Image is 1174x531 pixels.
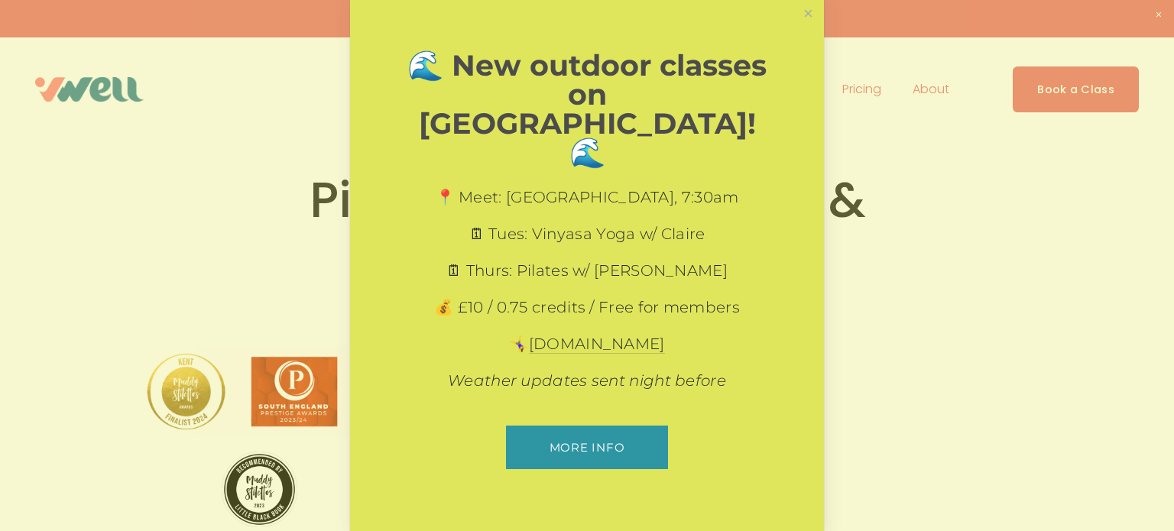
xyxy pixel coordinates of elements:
a: More info [506,426,667,469]
p: 📍 Meet: [GEOGRAPHIC_DATA], 7:30am [404,186,770,208]
p: 🗓 Thurs: Pilates w/ [PERSON_NAME] [404,260,770,281]
a: [DOMAIN_NAME] [529,335,665,354]
h1: 🌊 New outdoor classes on [GEOGRAPHIC_DATA]! 🌊 [404,51,770,167]
em: Weather updates sent night before [448,371,726,390]
p: 🤸‍♀️ [404,333,770,355]
p: 🗓 Tues: Vinyasa Yoga w/ Claire [404,223,770,244]
p: 💰 £10 / 0.75 credits / Free for members [404,296,770,318]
